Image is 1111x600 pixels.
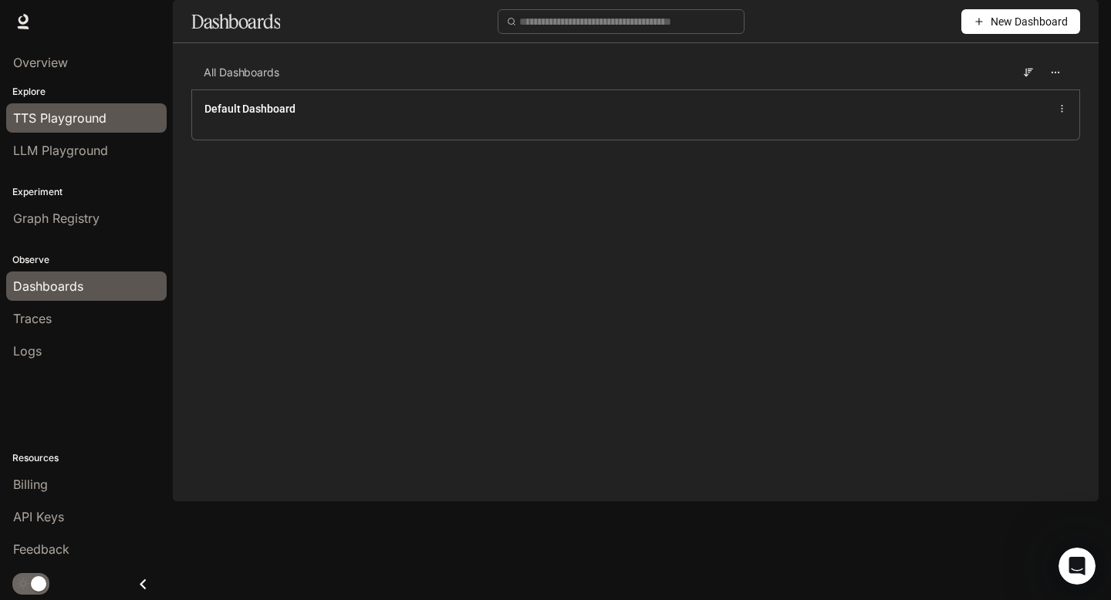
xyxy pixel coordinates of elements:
iframe: Intercom live chat [1059,548,1096,585]
span: All Dashboards [204,65,279,80]
button: New Dashboard [961,9,1080,34]
span: New Dashboard [991,13,1068,30]
a: Default Dashboard [204,101,295,116]
h1: Dashboards [191,6,280,37]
